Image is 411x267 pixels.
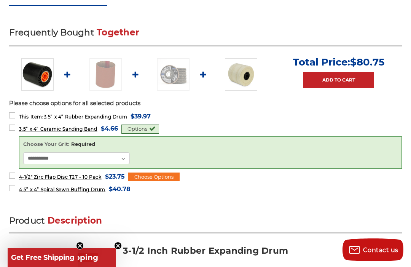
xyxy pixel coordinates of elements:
[9,245,402,262] h2: 3-1/2 Inch Rubber Expanding Drum
[8,248,116,267] div: Get Free ShippingClose teaser
[9,215,45,226] span: Product
[21,58,54,91] img: 3.5 inch rubber expanding drum for sanding belt
[128,173,180,182] div: Choose Options
[105,171,125,182] span: $23.75
[23,141,398,148] label: Choose Your Grit:
[131,111,151,122] span: $39.97
[9,27,94,38] span: Frequently Bought
[303,72,374,88] a: Add to Cart
[293,56,384,68] p: Total Price:
[19,114,127,120] span: 3.5” x 4” Rubber Expanding Drum
[19,114,44,120] strong: This Item:
[19,174,102,180] span: 4-1/2" Zirc Flap Disc T27 - 10 Pack
[48,215,102,226] span: Description
[19,126,97,132] span: 3.5” x 4” Ceramic Sanding Band
[11,253,75,262] span: Get Free Shipping
[101,123,118,134] span: $4.66
[114,242,122,249] button: Close teaser
[109,184,131,194] span: $40.78
[121,125,159,134] div: Options
[71,141,95,147] small: Required
[8,248,78,267] div: Get Free ShippingClose teaser
[9,99,402,108] p: Please choose options for all selected products
[363,246,398,254] span: Contact us
[342,238,403,261] button: Contact us
[350,56,384,68] span: $80.75
[19,187,105,192] span: 4.5” x 4” Spiral Sewn Buffing Drum
[97,27,139,38] span: Together
[76,242,84,249] button: Close teaser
